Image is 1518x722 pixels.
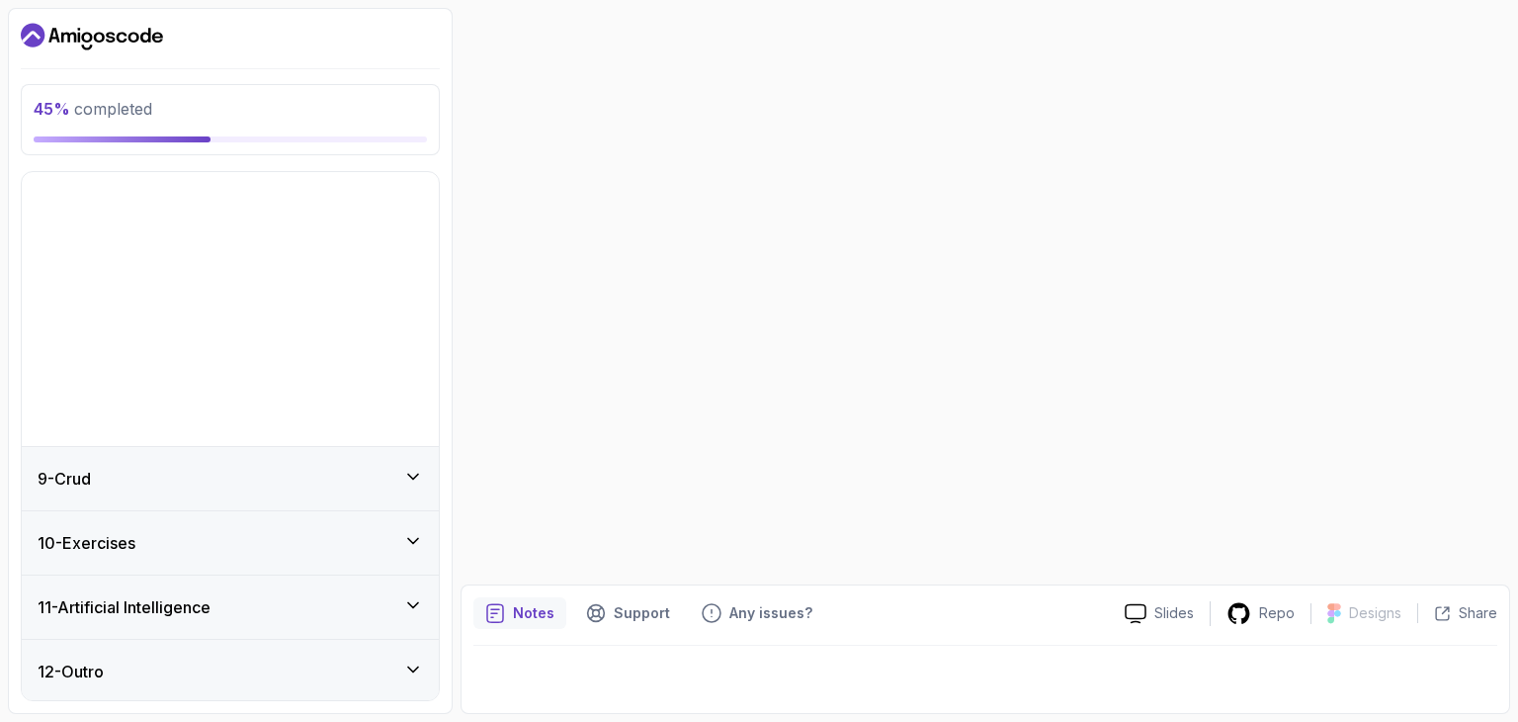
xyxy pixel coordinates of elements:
button: Feedback button [690,597,824,629]
p: Any issues? [729,603,812,623]
h3: 11 - Artificial Intelligence [38,595,211,619]
button: 12-Outro [22,640,439,703]
p: Slides [1154,603,1194,623]
button: 10-Exercises [22,511,439,575]
button: Share [1417,603,1497,623]
p: Designs [1349,603,1401,623]
button: notes button [473,597,566,629]
a: Repo [1211,601,1310,626]
button: Support button [574,597,682,629]
button: 11-Artificial Intelligence [22,576,439,639]
button: 9-Crud [22,447,439,510]
h3: 9 - Crud [38,467,91,491]
a: Slides [1109,603,1210,624]
a: Dashboard [21,21,163,52]
h3: 12 - Outro [38,660,104,683]
p: Notes [513,603,554,623]
p: Repo [1259,603,1295,623]
span: 45 % [34,99,70,119]
h3: 10 - Exercises [38,531,135,555]
span: completed [34,99,152,119]
p: Share [1459,603,1497,623]
p: Support [614,603,670,623]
